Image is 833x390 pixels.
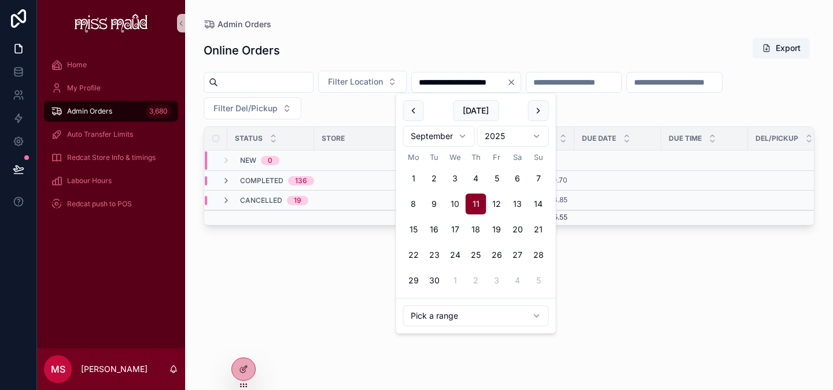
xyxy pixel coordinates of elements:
button: Wednesday, 17 September 2025 [445,219,466,240]
a: Auto Transfer Limits [44,124,178,145]
button: Sunday, 5 October 2025 [528,270,549,291]
button: Tuesday, 30 September 2025 [424,270,445,291]
table: September 2025 [403,151,549,291]
div: 19 [294,196,301,205]
a: Admin Orders [204,19,271,30]
button: Sunday, 28 September 2025 [528,245,549,265]
span: Store [322,134,345,143]
button: Sunday, 21 September 2025 [528,219,549,240]
button: Thursday, 2 October 2025 [466,270,486,291]
button: Friday, 26 September 2025 [486,245,507,265]
a: My Profile [44,78,178,99]
a: Labour Hours [44,170,178,191]
span: Status [235,134,263,143]
button: Friday, 12 September 2025 [486,194,507,214]
div: 136 [295,176,307,185]
span: Due Date [582,134,616,143]
button: [DATE] [453,100,499,121]
button: Wednesday, 24 September 2025 [445,245,466,265]
button: Monday, 29 September 2025 [403,270,424,291]
button: Monday, 8 September 2025 [403,194,424,214]
span: Redcat push to POS [67,199,132,209]
span: Redcat Store Info & timings [67,153,156,162]
button: Thursday, 11 September 2025, selected [466,194,486,214]
th: Monday [403,151,424,163]
button: Tuesday, 16 September 2025 [424,219,445,240]
span: MS [51,362,65,376]
button: Sunday, 7 September 2025 [528,168,549,189]
button: Clear [507,78,521,87]
button: Select Button [318,71,407,93]
span: Cancelled [240,196,282,205]
button: Tuesday, 23 September 2025 [424,245,445,265]
th: Sunday [528,151,549,163]
button: Sunday, 14 September 2025 [528,194,549,214]
button: Saturday, 6 September 2025 [507,168,528,189]
button: Today, Wednesday, 10 September 2025 [445,194,466,214]
span: Del/Pickup [755,134,798,143]
button: Thursday, 18 September 2025 [466,219,486,240]
button: Monday, 22 September 2025 [403,245,424,265]
div: 3,680 [146,104,171,118]
button: Monday, 1 September 2025 [403,168,424,189]
a: Admin Orders3,680 [44,101,178,122]
div: scrollable content [37,46,185,229]
a: Redcat Store Info & timings [44,147,178,168]
span: Filter Del/Pickup [213,103,278,114]
span: Due Time [669,134,702,143]
p: [PERSON_NAME] [81,363,148,375]
button: Saturday, 13 September 2025 [507,194,528,214]
span: New [240,156,256,165]
span: Admin Orders [218,19,271,30]
button: Wednesday, 3 September 2025 [445,168,466,189]
button: Friday, 3 October 2025 [486,270,507,291]
img: App logo [75,14,148,32]
th: Friday [486,151,507,163]
th: Wednesday [445,151,466,163]
button: Friday, 19 September 2025 [486,219,507,240]
span: Filter Location [328,76,383,88]
th: Saturday [507,151,528,163]
button: Thursday, 25 September 2025 [466,245,486,265]
button: Tuesday, 9 September 2025 [424,194,445,214]
button: Wednesday, 1 October 2025 [445,270,466,291]
h1: Online Orders [204,42,280,59]
th: Thursday [466,151,486,163]
span: Admin Orders [67,107,112,116]
div: 0 [268,156,272,165]
button: Monday, 15 September 2025 [403,219,424,240]
button: Friday, 5 September 2025 [486,168,507,189]
button: Saturday, 27 September 2025 [507,245,528,265]
span: Labour Hours [67,176,112,185]
th: Tuesday [424,151,445,163]
button: Tuesday, 2 September 2025 [424,168,445,189]
button: Export [753,38,810,59]
span: Auto Transfer Limits [67,130,133,139]
button: Relative time [403,305,549,326]
button: Thursday, 4 September 2025 [466,168,486,189]
button: Saturday, 4 October 2025 [507,270,528,291]
a: Redcat push to POS [44,194,178,214]
span: My Profile [67,83,101,93]
button: Saturday, 20 September 2025 [507,219,528,240]
button: Select Button [204,97,301,119]
span: Completed [240,176,283,185]
a: Home [44,54,178,75]
span: Home [67,60,87,70]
